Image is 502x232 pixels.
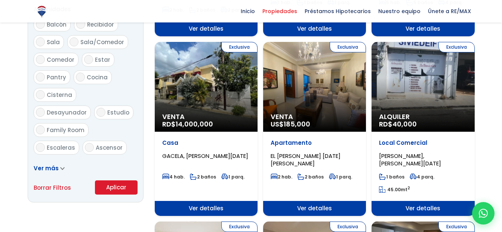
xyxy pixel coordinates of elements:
span: Pantry [47,73,66,81]
span: Ver más [34,164,59,172]
span: Ver detalles [263,21,366,36]
span: Propiedades [259,6,301,17]
span: Cisterna [47,91,72,99]
span: 2 hab. [271,174,292,180]
img: Logo de REMAX [35,5,48,18]
span: Cocina [87,73,108,81]
span: Exclusiva [221,42,258,52]
span: Únete a RE/MAX [424,6,475,17]
span: Recibidor [87,21,114,28]
input: Ascensor [85,143,94,152]
input: Desayunador [36,108,45,117]
span: Escaleras [47,144,75,152]
span: 14,000,000 [176,119,213,129]
input: Sala/Comedor [70,37,78,46]
span: Inicio [237,6,259,17]
a: Borrar Filtros [34,183,71,192]
input: Balcón [36,20,45,29]
span: GACELA, [PERSON_NAME][DATE] [162,152,248,160]
p: Casa [162,139,250,147]
span: RD$ [162,119,213,129]
span: Alquiler [379,113,467,120]
span: 1 parq. [221,174,244,180]
input: Estudio [96,108,105,117]
input: Pantry [36,73,45,82]
input: Comedor [36,55,45,64]
p: Apartamento [271,139,358,147]
span: Préstamos Hipotecarios [301,6,375,17]
span: 2 baños [298,174,324,180]
span: Exclusiva [221,222,258,232]
span: Estudio [107,109,129,116]
button: Aplicar [95,180,138,195]
span: Desayunador [47,109,87,116]
span: US$ [271,119,310,129]
input: Sala [36,37,45,46]
input: Family Room [36,125,45,134]
span: mt [379,186,410,193]
span: Sala/Comedor [80,38,124,46]
a: Exclusiva Venta US$185,000 Apartamento EL [PERSON_NAME] [DATE][PERSON_NAME] 2 hab. 2 baños 1 parq... [263,42,366,216]
span: [PERSON_NAME], [PERSON_NAME][DATE] [379,152,441,167]
input: Cocina [76,73,85,82]
span: 4 hab. [162,174,185,180]
input: Recibidor [76,20,85,29]
a: Ver más [34,164,65,172]
span: Ver detalles [155,201,258,216]
input: Escaleras [36,143,45,152]
p: Local Comercial [379,139,467,147]
input: Estar [84,55,93,64]
span: 2 baños [190,174,216,180]
span: Venta [271,113,358,120]
span: 4 parq. [410,174,434,180]
span: Balcón [47,21,67,28]
span: 1 parq. [329,174,352,180]
span: 40,000 [392,119,417,129]
span: 185,000 [284,119,310,129]
sup: 2 [407,185,410,191]
span: 45.00 [387,186,401,193]
a: Exclusiva Venta RD$14,000,000 Casa GACELA, [PERSON_NAME][DATE] 4 hab. 2 baños 1 parq. Ver detalles [155,42,258,216]
span: Exclusiva [438,222,475,232]
span: EL [PERSON_NAME] [DATE][PERSON_NAME] [271,152,341,167]
a: Exclusiva Alquiler RD$40,000 Local Comercial [PERSON_NAME], [PERSON_NAME][DATE] 1 baños 4 parq. 4... [372,42,474,216]
span: Ver detalles [263,201,366,216]
span: Venta [162,113,250,120]
span: Nuestro equipo [375,6,424,17]
span: Exclusiva [330,222,366,232]
span: Estar [95,56,110,64]
span: Comedor [47,56,74,64]
span: Ver detalles [372,201,474,216]
span: Ver detalles [155,21,258,36]
span: Ver detalles [372,21,474,36]
span: 1 baños [379,174,404,180]
span: RD$ [379,119,417,129]
span: Exclusiva [438,42,475,52]
input: Cisterna [36,90,45,99]
span: Ascensor [96,144,123,152]
span: Exclusiva [330,42,366,52]
span: Sala [47,38,60,46]
span: Family Room [47,126,84,134]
